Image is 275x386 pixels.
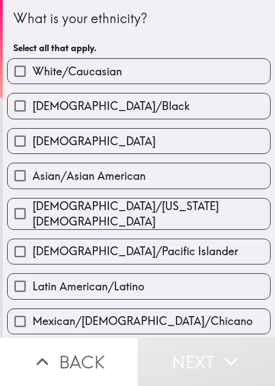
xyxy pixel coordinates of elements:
span: White/Caucasian [32,64,122,79]
button: White/Caucasian [8,59,270,84]
span: Latin American/Latino [32,279,144,294]
h6: Select all that apply. [13,42,265,54]
button: Latin American/Latino [8,274,270,299]
button: [DEMOGRAPHIC_DATA]/Black [8,93,270,118]
button: Asian/Asian American [8,163,270,188]
div: What is your ethnicity? [13,9,265,28]
button: [DEMOGRAPHIC_DATA]/[US_STATE][DEMOGRAPHIC_DATA] [8,198,270,229]
span: Asian/Asian American [32,168,146,184]
button: [DEMOGRAPHIC_DATA] [8,129,270,153]
button: Next [137,337,275,386]
span: [DEMOGRAPHIC_DATA]/Black [32,98,190,114]
span: [DEMOGRAPHIC_DATA] [32,134,156,149]
span: [DEMOGRAPHIC_DATA]/[US_STATE][DEMOGRAPHIC_DATA] [32,198,270,229]
button: [DEMOGRAPHIC_DATA]/Pacific Islander [8,239,270,264]
span: Mexican/[DEMOGRAPHIC_DATA]/Chicano [32,313,252,329]
button: Mexican/[DEMOGRAPHIC_DATA]/Chicano [8,309,270,334]
span: [DEMOGRAPHIC_DATA]/Pacific Islander [32,244,238,259]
